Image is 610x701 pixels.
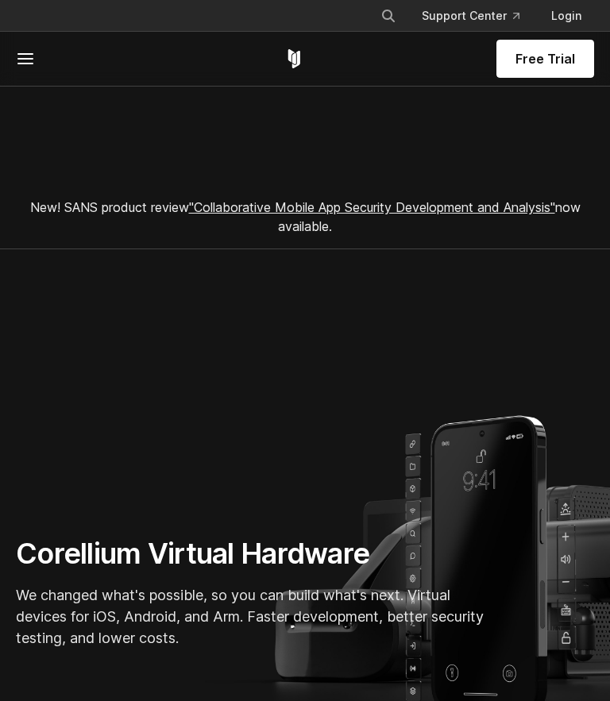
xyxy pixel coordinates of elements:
[515,49,575,68] span: Free Trial
[496,40,594,78] a: Free Trial
[539,2,594,30] a: Login
[374,2,403,30] button: Search
[409,2,532,30] a: Support Center
[30,199,581,234] span: New! SANS product review now available.
[16,536,492,572] h1: Corellium Virtual Hardware
[16,584,492,649] p: We changed what's possible, so you can build what's next. Virtual devices for iOS, Android, and A...
[284,49,304,68] a: Corellium Home
[368,2,594,30] div: Navigation Menu
[189,199,555,215] a: "Collaborative Mobile App Security Development and Analysis"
